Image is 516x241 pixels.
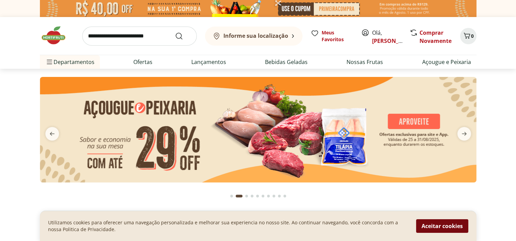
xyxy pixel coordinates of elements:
span: Olá, [372,29,402,45]
span: 0 [471,33,474,39]
a: Comprar Novamente [419,29,452,45]
button: Menu [45,54,54,70]
a: Açougue e Peixaria [422,58,471,66]
b: Informe sua localização [223,32,288,39]
button: Current page from fs-carousel [234,188,244,204]
button: previous [40,127,64,141]
span: Departamentos [45,54,94,70]
button: Go to page 5 from fs-carousel [255,188,260,204]
button: Go to page 1 from fs-carousel [229,188,234,204]
button: Go to page 10 from fs-carousel [282,188,288,204]
button: Go to page 8 from fs-carousel [271,188,277,204]
a: [PERSON_NAME] [372,37,416,45]
input: search [82,27,197,46]
span: Meus Favoritos [322,29,353,43]
a: Bebidas Geladas [265,58,308,66]
img: açougue [40,77,476,182]
button: Go to page 4 from fs-carousel [249,188,255,204]
button: next [452,127,476,141]
button: Go to page 9 from fs-carousel [277,188,282,204]
img: Hortifruti [40,25,74,46]
a: Ofertas [133,58,152,66]
button: Informe sua localização [205,27,303,46]
button: Submit Search [175,32,191,40]
button: Go to page 6 from fs-carousel [260,188,266,204]
button: Go to page 7 from fs-carousel [266,188,271,204]
button: Go to page 3 from fs-carousel [244,188,249,204]
a: Lançamentos [191,58,226,66]
button: Carrinho [460,28,476,44]
button: Aceitar cookies [416,219,468,233]
p: Utilizamos cookies para oferecer uma navegação personalizada e melhorar sua experiencia no nosso ... [48,219,408,233]
a: Meus Favoritos [311,29,353,43]
a: Nossas Frutas [347,58,383,66]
